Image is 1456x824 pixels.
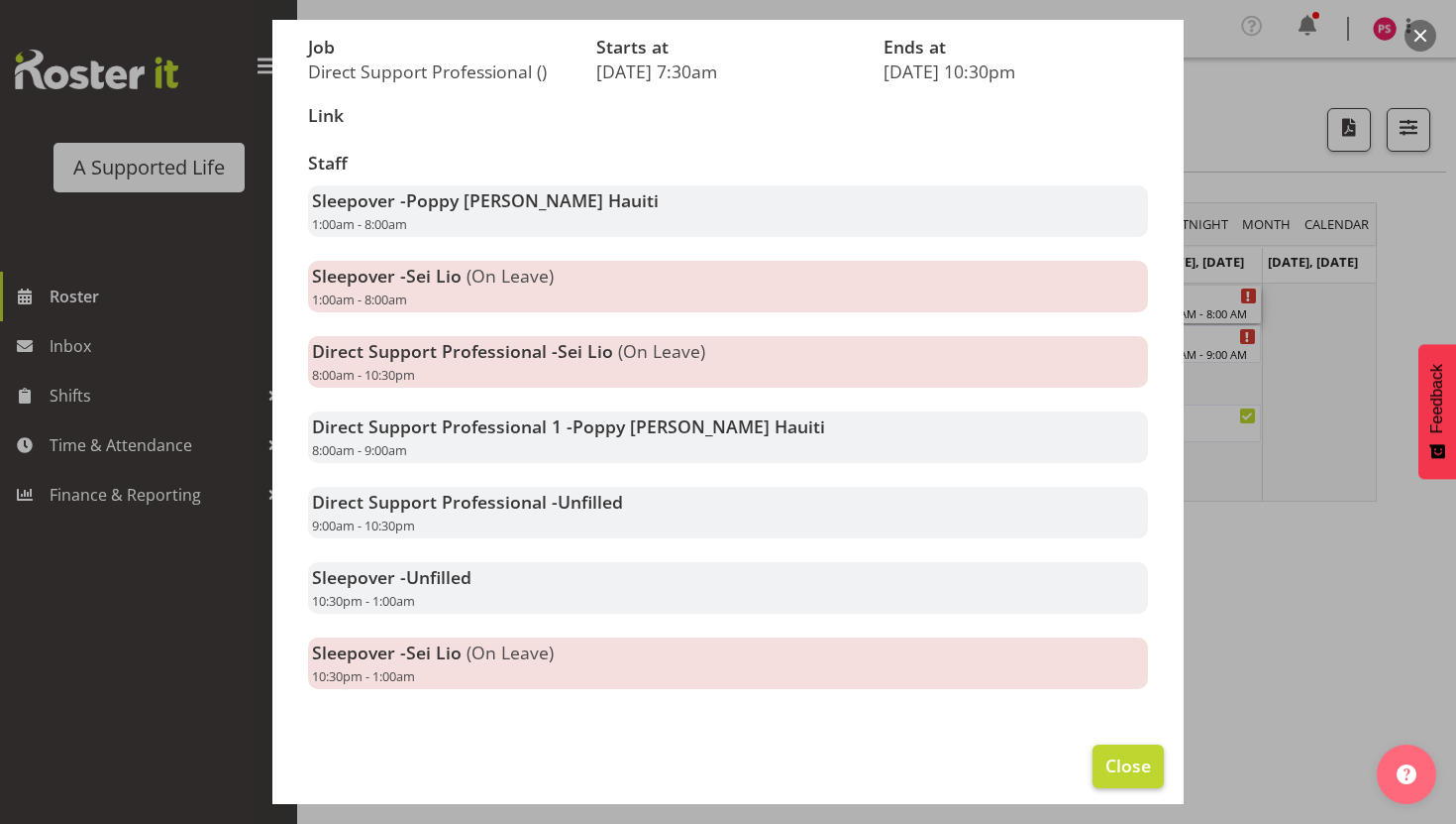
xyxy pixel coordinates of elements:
h3: Job [308,38,572,58]
strong: Sleepover - [312,641,462,664]
span: Poppy [PERSON_NAME] Hauiti [572,414,825,438]
strong: Sleepover - [312,264,462,288]
span: 1:00am - 8:00am [312,291,407,308]
span: 8:00am - 9:00am [312,441,407,459]
img: help-xxl-2.png [1397,765,1416,784]
p: [DATE] 7:30am [596,60,861,82]
span: Sei Lio [558,339,613,363]
h3: Starts at [596,38,861,58]
p: Direct Support Professional () [308,60,572,82]
span: 9:00am - 10:30pm [312,517,415,534]
button: Feedback - Show survey [1418,344,1456,479]
strong: Direct Support Professional - [312,490,623,514]
span: Close [1105,753,1151,778]
h3: Link [308,106,572,126]
h3: Ends at [884,38,1148,58]
span: (On Leave) [467,264,554,288]
h3: Staff [308,154,1148,174]
p: [DATE] 10:30pm [884,60,1148,82]
span: Unfilled [558,490,623,514]
span: (On Leave) [467,641,554,664]
span: Unfilled [406,565,471,589]
span: Sei Lio [406,264,462,288]
span: 10:30pm - 1:00am [312,592,415,610]
strong: Direct Support Professional - [312,339,613,363]
strong: Sleepover - [312,565,471,589]
strong: Sleepover - [312,188,659,212]
strong: Direct Support Professional 1 - [312,414,825,438]
span: Feedback [1428,364,1446,433]
span: Poppy [PERSON_NAME] Hauiti [406,188,659,212]
span: (On Leave) [618,339,705,363]
button: Close [1092,745,1164,788]
span: Sei Lio [406,641,462,664]
span: 10:30pm - 1:00am [312,667,415,685]
span: 8:00am - 10:30pm [312,366,415,384]
span: 1:00am - 8:00am [312,215,407,233]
